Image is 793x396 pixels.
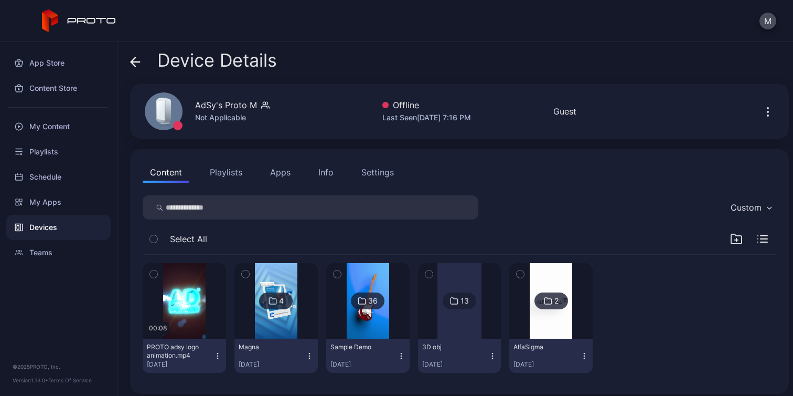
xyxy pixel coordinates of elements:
[195,111,270,124] div: Not Applicable
[731,202,762,213] div: Custom
[202,162,250,183] button: Playlists
[147,343,205,360] div: PROTO adsy logo animation.mp4
[263,162,298,183] button: Apps
[6,190,111,215] a: My Apps
[239,360,305,369] div: [DATE]
[318,166,334,179] div: Info
[382,99,471,111] div: Offline
[553,105,576,118] div: Guest
[48,377,92,383] a: Terms Of Service
[368,296,378,306] div: 36
[147,360,213,369] div: [DATE]
[143,339,226,373] button: PROTO adsy logo animation.mp4[DATE]
[361,166,394,179] div: Settings
[6,114,111,139] a: My Content
[170,233,207,245] span: Select All
[6,76,111,101] a: Content Store
[422,360,489,369] div: [DATE]
[6,50,111,76] a: App Store
[157,50,277,70] span: Device Details
[239,343,296,351] div: Magna
[13,362,104,371] div: © 2025 PROTO, Inc.
[759,13,776,29] button: M
[279,296,284,306] div: 4
[6,139,111,164] a: Playlists
[418,339,501,373] button: 3D obj[DATE]
[422,343,480,351] div: 3D obj
[13,377,48,383] span: Version 1.13.0 •
[382,111,471,124] div: Last Seen [DATE] 7:16 PM
[6,164,111,190] a: Schedule
[195,99,257,111] div: AdSy's Proto M
[554,296,559,306] div: 2
[330,360,397,369] div: [DATE]
[234,339,318,373] button: Magna[DATE]
[725,195,776,220] button: Custom
[6,215,111,240] a: Devices
[460,296,469,306] div: 13
[513,360,580,369] div: [DATE]
[513,343,571,351] div: AlfaSigma
[354,162,401,183] button: Settings
[509,339,593,373] button: AlfaSigma[DATE]
[143,162,189,183] button: Content
[6,240,111,265] a: Teams
[330,343,388,351] div: Sample Demo
[311,162,341,183] button: Info
[326,339,410,373] button: Sample Demo[DATE]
